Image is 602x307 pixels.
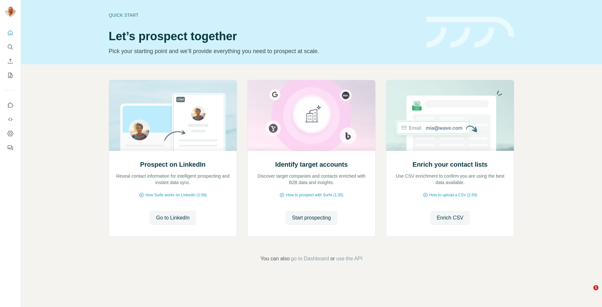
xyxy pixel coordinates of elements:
[156,214,189,222] span: Go to LinkedIn
[437,214,463,222] span: Enrich CSV
[291,255,329,263] button: go to Dashboard
[5,128,15,139] button: Dashboard
[5,99,15,111] button: Use Surfe on LinkedIn
[429,192,477,198] span: How to upload a CSV (2:59)
[109,12,419,18] div: Quick start
[286,211,337,225] button: Start prospecting
[145,192,207,198] span: How Surfe works on LinkedIn (1:58)
[330,255,335,263] span: or
[386,80,514,151] img: Enrich your contact lists
[5,6,15,17] img: Avatar
[5,27,15,39] button: Quick start
[109,30,419,43] h1: Let’s prospect together
[260,255,290,263] span: You can also
[580,285,596,301] iframe: Intercom live chat
[275,160,348,169] h2: Identify target accounts
[109,80,237,151] img: Prospect on LinkedIn
[426,17,514,48] img: banner
[430,211,470,225] button: Enrich CSV
[5,55,15,67] button: Enrich CSV
[5,142,15,153] button: Feedback
[413,160,488,169] h2: Enrich your contact lists
[292,214,331,222] span: Start prospecting
[336,255,362,263] button: use the API
[115,173,230,186] p: Reveal contact information for intelligent prospecting and instant data sync.
[109,47,419,56] p: Pick your starting point and we’ll provide everything you need to prospect at scale.
[393,173,507,186] p: Use CSV enrichment to confirm you are using the best data available.
[593,285,598,290] span: 1
[5,41,15,53] button: Search
[247,80,376,151] img: Identify target accounts
[254,173,369,186] p: Discover target companies and contacts enriched with B2B data and insights.
[5,70,15,81] button: My lists
[140,160,205,169] h2: Prospect on LinkedIn
[150,211,196,225] button: Go to LinkedIn
[286,192,343,198] span: How to prospect with Surfe (1:30)
[5,114,15,125] button: Use Surfe API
